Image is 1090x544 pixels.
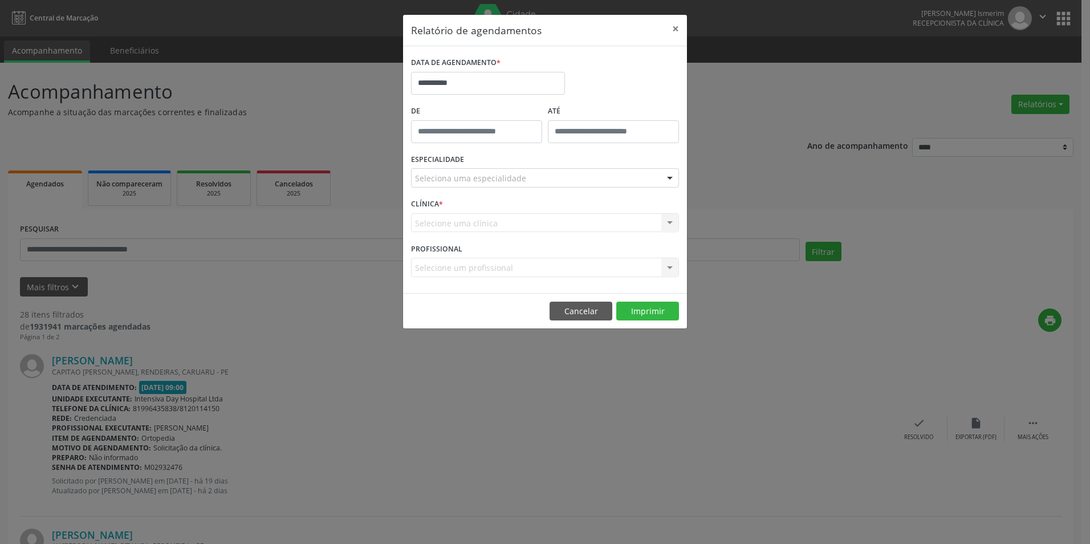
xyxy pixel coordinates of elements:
button: Imprimir [616,302,679,321]
label: De [411,103,542,120]
label: ESPECIALIDADE [411,151,464,169]
label: CLÍNICA [411,196,443,213]
button: Close [664,15,687,43]
button: Cancelar [550,302,612,321]
label: ATÉ [548,103,679,120]
h5: Relatório de agendamentos [411,23,542,38]
span: Seleciona uma especialidade [415,172,526,184]
label: DATA DE AGENDAMENTO [411,54,501,72]
label: PROFISSIONAL [411,240,462,258]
